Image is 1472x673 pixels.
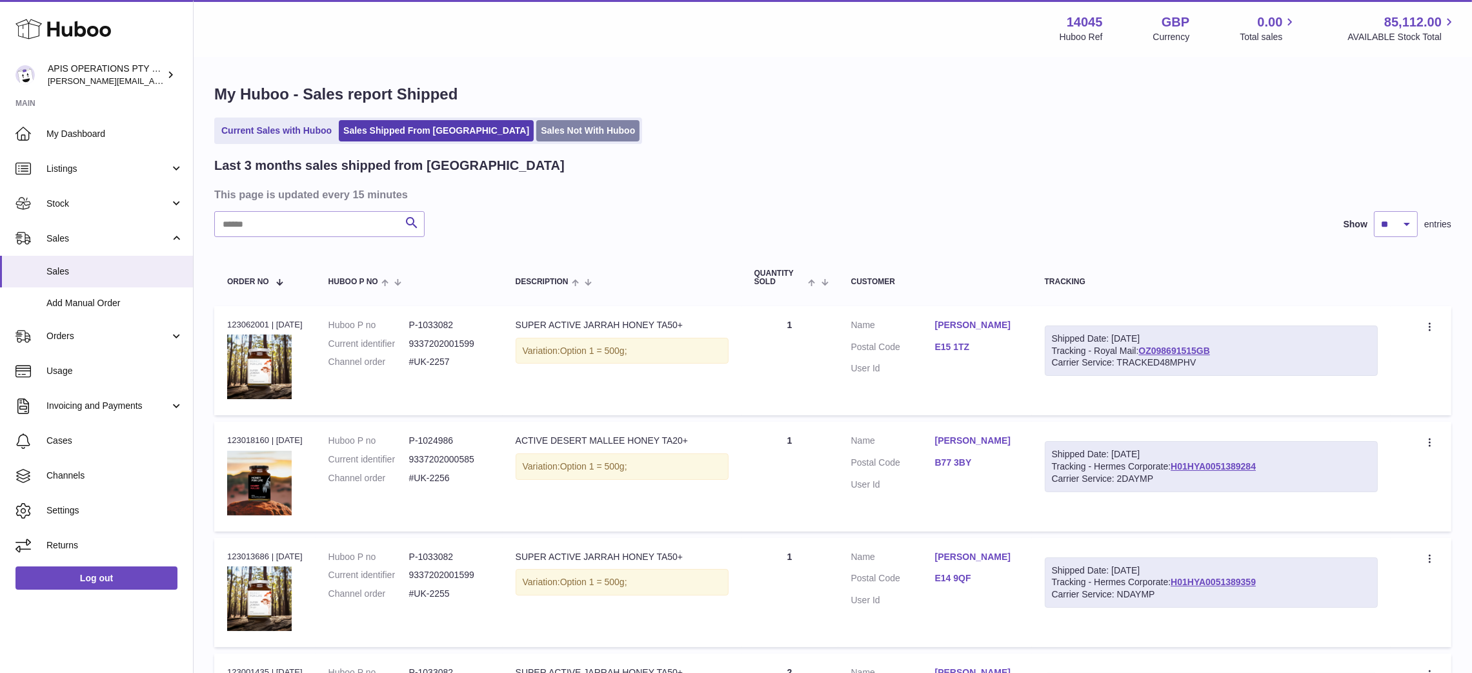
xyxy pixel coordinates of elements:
h2: Last 3 months sales shipped from [GEOGRAPHIC_DATA] [214,157,565,174]
span: Stock [46,198,170,210]
span: Option 1 = 500g; [560,461,627,471]
a: [PERSON_NAME] [935,319,1019,331]
span: Total sales [1240,31,1297,43]
a: Sales Not With Huboo [536,120,640,141]
dd: P-1033082 [409,319,490,331]
span: Order No [227,278,269,286]
img: david.ryan@honeyforlife.com.au [15,65,35,85]
dt: Postal Code [851,341,935,357]
dt: Current identifier [328,569,409,581]
span: 85,112.00 [1384,14,1442,31]
td: 1 [741,538,838,647]
div: Carrier Service: TRACKED48MPHV [1052,357,1371,369]
a: E14 9QF [935,572,1019,585]
dd: #UK-2256 [409,472,490,484]
div: SUPER ACTIVE JARRAH HONEY TA50+ [516,551,729,563]
dt: Current identifier [328,453,409,466]
strong: 14045 [1067,14,1103,31]
div: APIS OPERATIONS PTY LTD, T/A HONEY FOR LIFE [48,63,164,87]
span: Option 1 = 500g; [560,346,627,356]
span: AVAILABLE Stock Total [1347,31,1457,43]
span: Quantity Sold [754,269,805,286]
a: [PERSON_NAME] [935,551,1019,563]
span: Add Manual Order [46,297,183,309]
span: Cases [46,435,183,447]
span: Channels [46,470,183,482]
span: entries [1424,218,1451,231]
div: Shipped Date: [DATE] [1052,564,1371,577]
dd: 9337202001599 [409,338,490,350]
strong: GBP [1162,14,1189,31]
dd: P-1024986 [409,435,490,447]
div: Currency [1153,31,1190,43]
div: Shipped Date: [DATE] [1052,333,1371,345]
a: Log out [15,566,177,590]
div: Customer [851,278,1019,286]
dt: Postal Code [851,457,935,472]
span: Huboo P no [328,278,378,286]
div: 123018160 | [DATE] [227,435,303,446]
a: H01HYA0051389284 [1171,461,1256,471]
a: Sales Shipped From [GEOGRAPHIC_DATA] [339,120,534,141]
dt: Channel order [328,356,409,368]
span: Option 1 = 500g; [560,577,627,587]
span: Sales [46,233,170,245]
img: gps_generated_8a54127e-9a90-409b-8043-53768bdfa358.png [227,566,292,631]
div: 123062001 | [DATE] [227,319,303,331]
dd: 9337202001599 [409,569,490,581]
span: Settings [46,504,183,517]
h1: My Huboo - Sales report Shipped [214,84,1451,105]
a: B77 3BY [935,457,1019,469]
dd: P-1033082 [409,551,490,563]
div: Shipped Date: [DATE] [1052,448,1371,461]
div: ACTIVE DESERT MALLEE HONEY TA20+ [516,435,729,447]
div: Carrier Service: 2DAYMP [1052,473,1371,485]
span: Description [516,278,569,286]
img: gps_generated.png [227,451,292,515]
dt: Huboo P no [328,319,409,331]
a: 85,112.00 AVAILABLE Stock Total [1347,14,1457,43]
div: Variation: [516,338,729,364]
a: Current Sales with Huboo [217,120,336,141]
div: Carrier Service: NDAYMP [1052,588,1371,601]
h3: This page is updated every 15 minutes [214,187,1448,202]
span: Returns [46,539,183,552]
dd: 9337202000585 [409,453,490,466]
dt: User Id [851,362,935,375]
dd: #UK-2255 [409,588,490,600]
dt: Name [851,435,935,450]
dt: Huboo P no [328,435,409,447]
dt: Name [851,319,935,335]
span: 0.00 [1258,14,1283,31]
div: Huboo Ref [1060,31,1103,43]
div: SUPER ACTIVE JARRAH HONEY TA50+ [516,319,729,331]
a: E15 1TZ [935,341,1019,353]
a: OZ098691515GB [1138,346,1210,356]
span: Usage [46,365,183,377]
div: Tracking - Royal Mail: [1045,326,1378,377]
div: Tracking [1045,278,1378,286]
div: Variation: [516,569,729,595]
a: [PERSON_NAME] [935,435,1019,447]
span: My Dashboard [46,128,183,140]
span: Listings [46,163,170,175]
div: Tracking - Hermes Corporate: [1045,441,1378,492]
span: Sales [46,265,183,278]
dd: #UK-2257 [409,356,490,368]
dt: Current identifier [328,338,409,350]
img: gps_generated_8a54127e-9a90-409b-8043-53768bdfa358.png [227,335,292,399]
dt: Postal Code [851,572,935,588]
div: Tracking - Hermes Corporate: [1045,557,1378,608]
a: H01HYA0051389359 [1171,577,1256,587]
label: Show [1344,218,1367,231]
dt: Channel order [328,588,409,600]
span: Orders [46,330,170,342]
dt: Channel order [328,472,409,484]
div: Variation: [516,453,729,480]
a: 0.00 Total sales [1240,14,1297,43]
div: 123013686 | [DATE] [227,551,303,563]
td: 1 [741,306,838,415]
dt: User Id [851,479,935,491]
span: [PERSON_NAME][EMAIL_ADDRESS][PERSON_NAME][DOMAIN_NAME] [48,76,328,86]
span: Invoicing and Payments [46,400,170,412]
